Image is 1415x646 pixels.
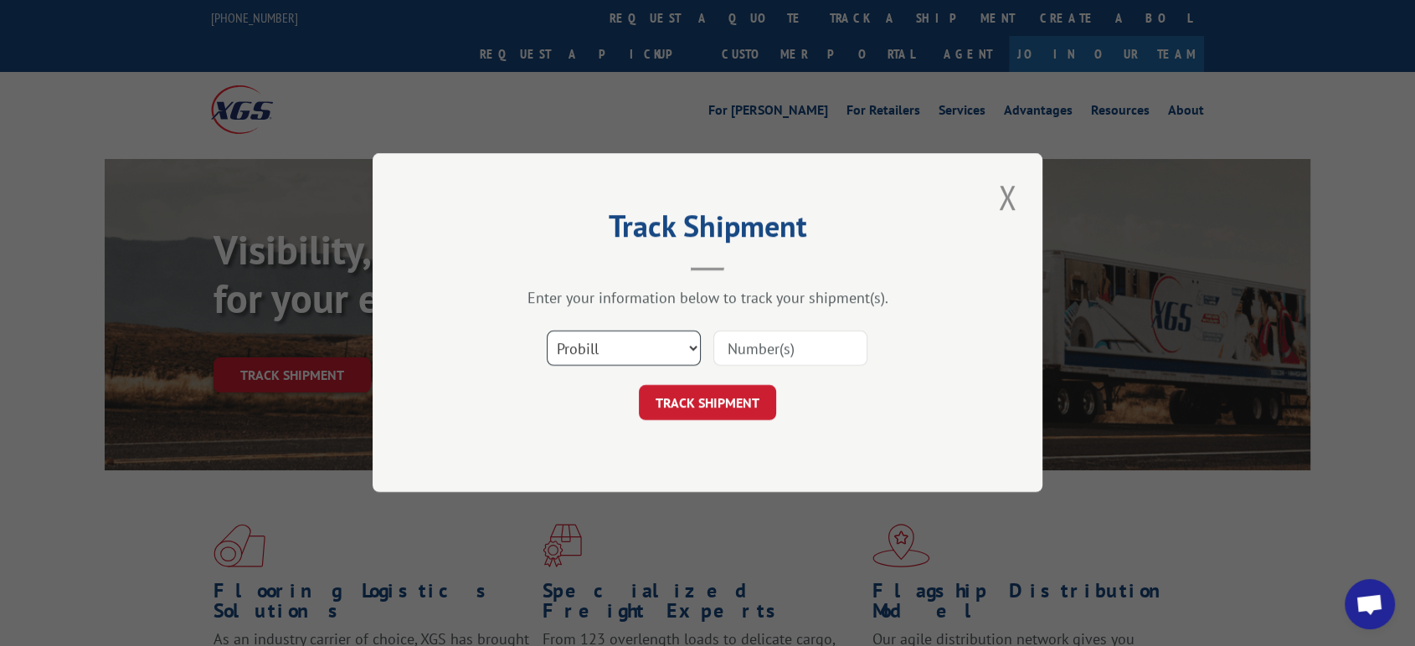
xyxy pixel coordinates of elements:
button: TRACK SHIPMENT [639,386,776,421]
a: Open chat [1345,579,1395,629]
input: Number(s) [713,331,867,367]
h2: Track Shipment [456,214,959,246]
button: Close modal [993,174,1021,220]
div: Enter your information below to track your shipment(s). [456,289,959,308]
